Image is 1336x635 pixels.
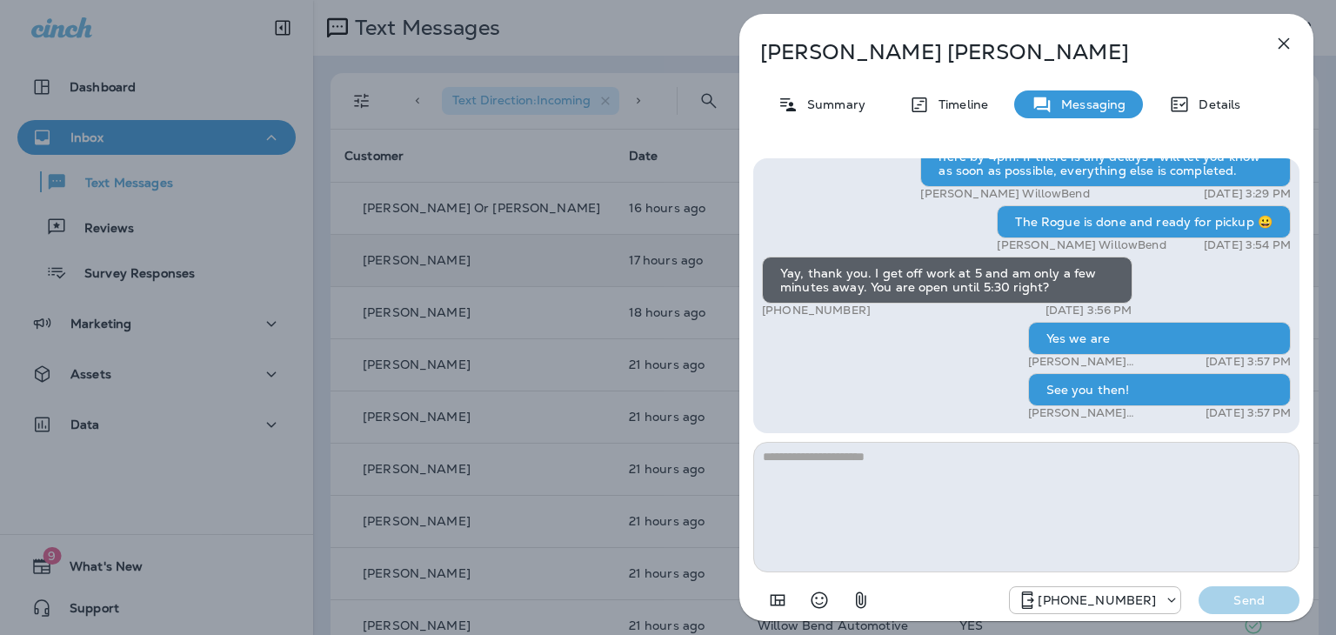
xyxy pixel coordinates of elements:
[762,304,871,317] p: [PHONE_NUMBER]
[1190,97,1240,111] p: Details
[930,97,988,111] p: Timeline
[760,40,1235,64] p: [PERSON_NAME] [PERSON_NAME]
[1010,590,1180,611] div: +1 (813) 497-4455
[1204,238,1291,252] p: [DATE] 3:54 PM
[1028,355,1186,369] p: [PERSON_NAME] WillowBend
[1028,406,1186,420] p: [PERSON_NAME] WillowBend
[762,257,1132,304] div: Yay, thank you. I get off work at 5 and am only a few minutes away. You are open until 5:30 right?
[920,187,1089,201] p: [PERSON_NAME] WillowBend
[1028,322,1291,355] div: Yes we are
[997,205,1291,238] div: The Rogue is done and ready for pickup 😀
[1028,373,1291,406] div: See you then!
[1206,355,1291,369] p: [DATE] 3:57 PM
[1045,304,1132,317] p: [DATE] 3:56 PM
[1206,406,1291,420] p: [DATE] 3:57 PM
[802,583,837,618] button: Select an emoji
[1052,97,1126,111] p: Messaging
[760,583,795,618] button: Add in a premade template
[1204,187,1291,201] p: [DATE] 3:29 PM
[997,238,1166,252] p: [PERSON_NAME] WillowBend
[798,97,865,111] p: Summary
[1038,593,1156,607] p: [PHONE_NUMBER]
